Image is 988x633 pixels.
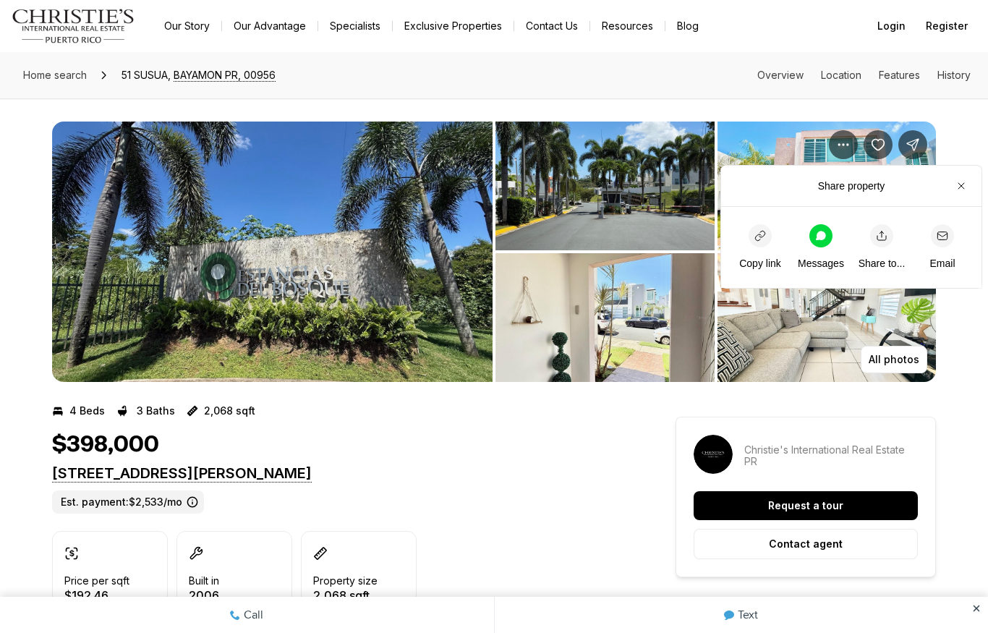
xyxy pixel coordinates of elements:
[495,122,715,250] button: View image gallery
[859,256,906,271] p: Share to...
[69,405,105,417] p: 4 Beds
[694,491,918,520] button: Request a tour
[116,64,281,87] span: 51 SUSUA,
[869,12,914,41] button: Login
[864,130,893,159] button: Save Property: 51 SUSUA
[798,256,844,271] p: Messages
[937,69,971,81] a: Skip to: History
[393,16,514,36] a: Exclusive Properties
[52,490,204,514] label: Est. payment: $2,533/mo
[757,69,971,81] nav: Page section menu
[769,538,843,550] p: Contact agent
[204,405,255,417] p: 2,068 sqft
[137,405,175,417] p: 3 Baths
[912,216,973,279] button: Email
[52,122,936,382] div: Listing Photos
[744,444,918,467] p: Christie's International Real Estate PR
[189,575,219,587] p: Built in
[52,122,493,382] button: View image gallery
[877,20,906,32] span: Login
[495,253,715,382] button: View image gallery
[717,122,937,250] button: View image gallery
[879,69,920,81] a: Skip to: Features
[791,216,851,279] a: Messages
[52,122,493,382] li: 1 of 9
[495,122,936,382] li: 2 of 9
[757,69,804,81] a: Skip to: Overview
[861,346,927,373] button: All photos
[898,130,927,159] button: Share Property: 51 SUSUA
[514,16,589,36] button: Contact Us
[768,500,843,511] p: Request a tour
[926,20,968,32] span: Register
[17,64,93,87] a: Home search
[730,216,791,279] button: Copy link
[694,529,918,559] button: Contact agent
[818,179,885,193] p: Share property
[917,12,976,41] button: Register
[12,9,135,43] img: logo
[52,431,159,459] h1: $398,000
[153,16,221,36] a: Our Story
[869,354,919,365] p: All photos
[829,130,858,159] button: Property options
[64,575,129,587] p: Price per sqft
[851,216,912,279] button: Share to...
[739,256,781,271] p: Copy link
[590,16,665,36] a: Resources
[318,16,392,36] a: Specialists
[665,16,710,36] a: Blog
[116,399,175,422] button: 3 Baths
[23,69,87,81] span: Home search
[222,16,318,36] a: Our Advantage
[821,69,861,81] a: Skip to: Location
[313,575,378,587] p: Property size
[929,256,955,271] p: Email
[717,253,937,382] button: View image gallery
